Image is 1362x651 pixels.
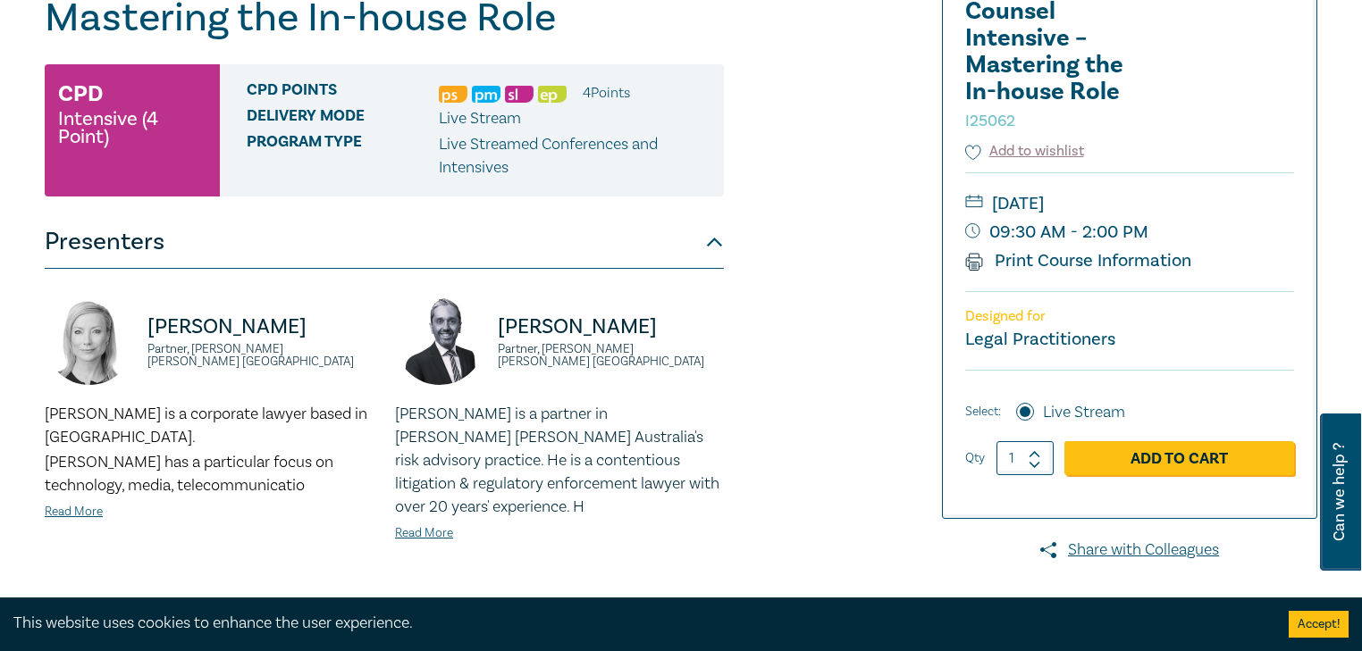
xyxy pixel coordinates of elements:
[965,141,1084,162] button: Add to wishlist
[996,441,1054,475] input: 1
[1331,424,1348,560] span: Can we help ?
[439,133,710,179] p: Live Streamed Conferences and Intensives
[498,313,724,341] p: [PERSON_NAME]
[965,189,1294,218] small: [DATE]
[395,525,453,541] a: Read More
[965,218,1294,246] small: 09:30 AM - 2:00 PM
[45,504,103,520] a: Read More
[395,403,724,519] p: [PERSON_NAME] is a partner in [PERSON_NAME] [PERSON_NAME] Australia's risk advisory practice. He ...
[965,402,1001,421] span: Select:
[965,308,1294,325] p: Designed for
[147,343,374,368] small: Partner, [PERSON_NAME] [PERSON_NAME] [GEOGRAPHIC_DATA]
[13,612,1262,635] div: This website uses cookies to enhance the user experience.
[498,343,724,368] small: Partner, [PERSON_NAME] [PERSON_NAME] [GEOGRAPHIC_DATA]
[247,81,439,104] span: CPD Points
[1289,611,1349,638] button: Accept cookies
[247,107,439,130] span: Delivery Mode
[505,86,534,103] img: Substantive Law
[45,452,333,496] span: [PERSON_NAME] has a particular focus on technology, media, telecommunicatio
[58,110,206,146] small: Intensive (4 Point)
[45,215,724,269] button: Presenters
[965,328,1115,351] small: Legal Practitioners
[1043,401,1125,424] label: Live Stream
[1064,441,1294,475] a: Add to Cart
[439,108,521,129] span: Live Stream
[395,296,484,385] img: https://s3.ap-southeast-2.amazonaws.com/leo-cussen-store-production-content/Contacts/Rajaee%20Rou...
[965,249,1191,272] a: Print Course Information
[147,313,374,341] p: [PERSON_NAME]
[45,296,134,385] img: https://s3.ap-southeast-2.amazonaws.com/leo-cussen-store-production-content/Contacts/Lisa%20Fitzg...
[538,86,567,103] img: Ethics & Professional Responsibility
[472,86,500,103] img: Practice Management & Business Skills
[58,78,103,110] h3: CPD
[583,81,630,104] li: 4 Point s
[45,404,367,447] span: [PERSON_NAME] is a corporate lawyer based in [GEOGRAPHIC_DATA].
[942,538,1317,562] a: Share with Colleagues
[247,133,439,179] span: Program type
[965,448,985,468] label: Qty
[439,86,467,103] img: Professional Skills
[965,111,1015,131] small: I25062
